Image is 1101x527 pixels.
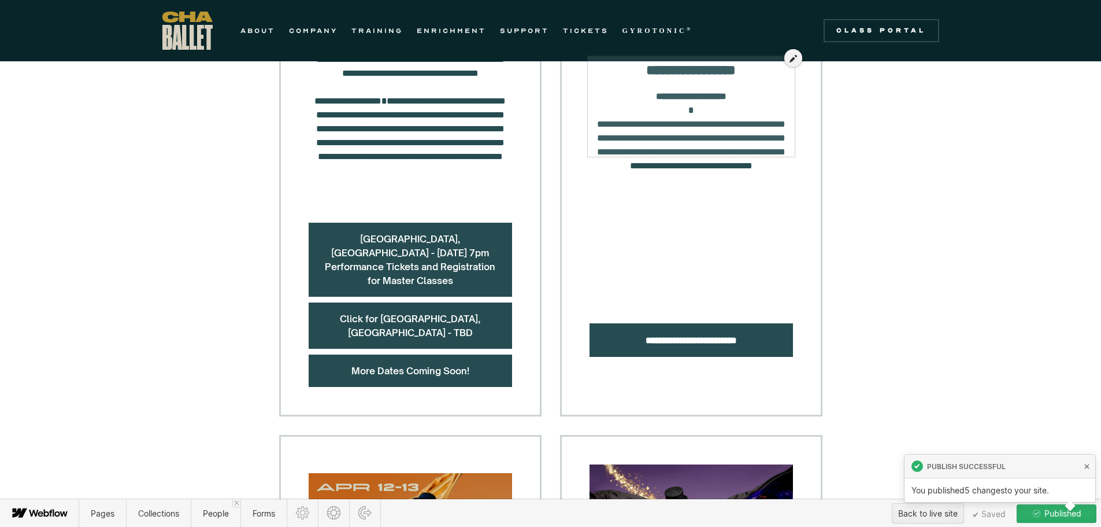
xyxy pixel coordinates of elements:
div: You published 5 changes to your site. [904,478,1095,502]
a: ENRICHMENT [417,24,486,38]
button: Back to live site [892,503,964,524]
span: Collections [138,508,179,518]
span: Publish Successful [927,462,1006,471]
a: Class Portal [824,19,939,42]
button: Published [1017,504,1096,523]
div: Back to live site [898,505,958,522]
sup: ® [687,26,693,32]
span: Pages [91,508,114,518]
strong: GYROTONIC [622,27,687,35]
a: COMPANY [289,24,338,38]
a: [GEOGRAPHIC_DATA], [GEOGRAPHIC_DATA] - [DATE] 7pm Performance Tickets and Registration for Master... [325,233,495,286]
div: Class Portal [831,26,932,35]
a: ABOUT [240,24,275,38]
a: SUPPORT [500,24,549,38]
span: Published [1042,505,1081,522]
a: Click for [GEOGRAPHIC_DATA], [GEOGRAPHIC_DATA] - TBD [340,313,480,338]
a: home [162,12,213,50]
span: People [203,508,229,518]
span: Saved [973,512,1006,518]
a: TICKETS [563,24,609,38]
a: GYROTONIC® [622,24,693,38]
a: More Dates Coming Soon! [351,365,469,377]
a: Close 'People' tab [232,499,240,507]
a: TRAINING [351,24,403,38]
span: Forms [253,508,275,518]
